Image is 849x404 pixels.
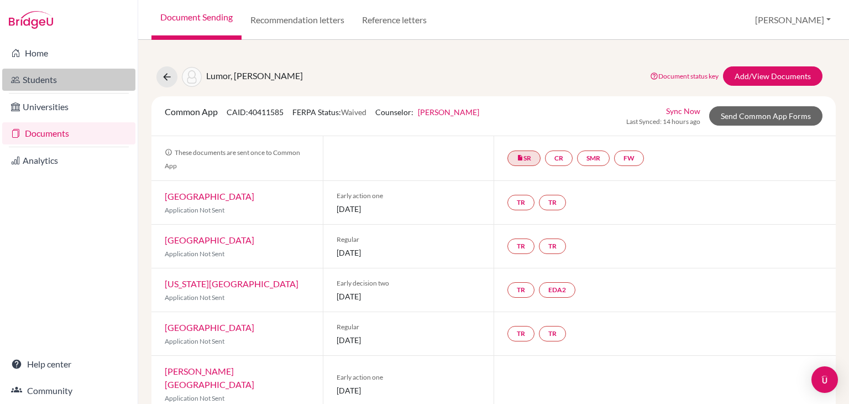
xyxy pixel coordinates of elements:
a: Document status key [650,72,719,80]
span: Early decision two [337,278,481,288]
a: [PERSON_NAME][GEOGRAPHIC_DATA] [165,366,254,390]
div: Open Intercom Messenger [811,366,838,393]
a: Add/View Documents [723,66,822,86]
a: Analytics [2,149,135,172]
span: CAID: 40411585 [227,107,284,117]
span: Lumor, [PERSON_NAME] [206,70,303,81]
a: Send Common App Forms [709,106,822,126]
span: Regular [337,322,481,332]
span: Regular [337,235,481,245]
a: [GEOGRAPHIC_DATA] [165,322,254,333]
a: [PERSON_NAME] [418,107,479,117]
span: [DATE] [337,334,481,346]
a: [GEOGRAPHIC_DATA] [165,191,254,201]
span: [DATE] [337,247,481,258]
span: Early action one [337,372,481,382]
span: FERPA Status: [292,107,366,117]
span: Counselor: [375,107,479,117]
span: Waived [341,107,366,117]
i: insert_drive_file [517,154,523,161]
a: TR [507,195,534,210]
span: Application Not Sent [165,206,224,214]
img: Bridge-U [9,11,53,29]
span: Application Not Sent [165,394,224,402]
a: [US_STATE][GEOGRAPHIC_DATA] [165,278,298,289]
a: CR [545,151,573,166]
span: Application Not Sent [165,250,224,258]
span: [DATE] [337,291,481,302]
a: TR [507,239,534,254]
a: [GEOGRAPHIC_DATA] [165,235,254,245]
span: Common App [165,106,218,117]
a: TR [539,195,566,210]
a: Sync Now [666,105,700,117]
span: Last Synced: 14 hours ago [626,117,700,127]
a: Documents [2,122,135,144]
span: [DATE] [337,385,481,396]
a: TR [507,326,534,341]
a: SMR [577,151,610,166]
a: TR [539,239,566,254]
button: [PERSON_NAME] [750,9,836,30]
span: Application Not Sent [165,337,224,345]
a: insert_drive_fileSR [507,151,541,166]
a: Help center [2,353,135,375]
a: TR [507,282,534,298]
span: [DATE] [337,203,481,215]
span: These documents are sent once to Common App [165,148,300,170]
span: Application Not Sent [165,293,224,302]
span: Early action one [337,191,481,201]
a: Community [2,380,135,402]
a: TR [539,326,566,341]
a: FW [614,151,644,166]
a: Universities [2,96,135,118]
a: EDA2 [539,282,575,298]
a: Students [2,69,135,91]
a: Home [2,42,135,64]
